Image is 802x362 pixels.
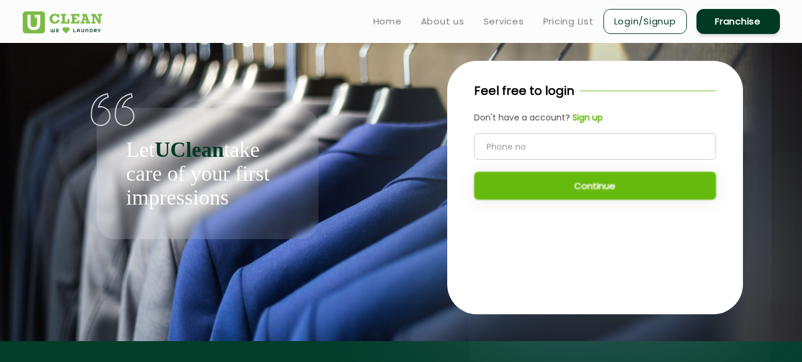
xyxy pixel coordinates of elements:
[543,14,594,29] a: Pricing List
[373,14,402,29] a: Home
[474,112,570,123] span: Don't have a account?
[421,14,465,29] a: About us
[570,112,603,124] a: Sign up
[474,82,574,100] p: Feel free to login
[484,14,524,29] a: Services
[91,93,135,126] img: quote-img
[154,138,224,162] b: UClean
[572,112,603,123] b: Sign up
[23,11,102,33] img: UClean Laundry and Dry Cleaning
[474,133,716,160] input: Phone no
[603,9,687,34] a: Login/Signup
[126,138,289,209] p: Let take care of your first impressions
[696,9,780,34] a: Franchise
